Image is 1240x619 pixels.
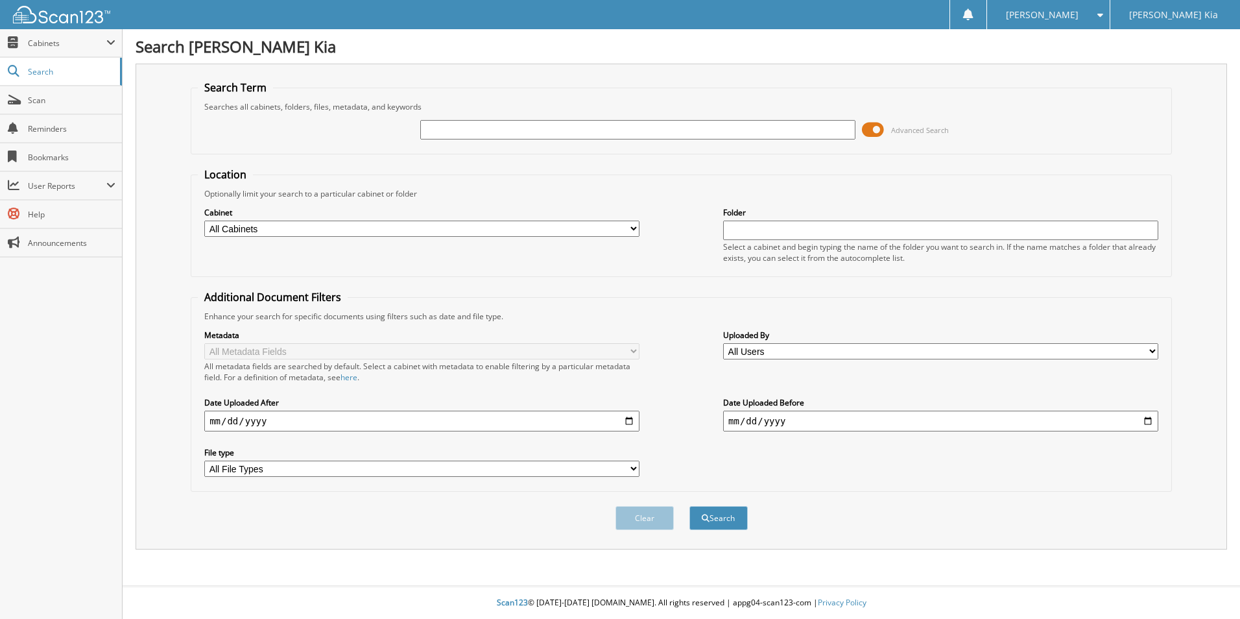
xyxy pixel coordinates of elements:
div: Optionally limit your search to a particular cabinet or folder [198,188,1165,199]
a: here [340,372,357,383]
label: Folder [723,207,1158,218]
div: © [DATE]-[DATE] [DOMAIN_NAME]. All rights reserved | appg04-scan123-com | [123,587,1240,619]
a: Privacy Policy [818,597,866,608]
label: Date Uploaded After [204,397,639,408]
span: [PERSON_NAME] [1006,11,1079,19]
label: File type [204,447,639,458]
input: start [204,411,639,431]
span: Cabinets [28,38,106,49]
legend: Search Term [198,80,273,95]
span: Advanced Search [891,125,949,135]
div: Enhance your search for specific documents using filters such as date and file type. [198,311,1165,322]
label: Date Uploaded Before [723,397,1158,408]
span: User Reports [28,180,106,191]
button: Clear [615,506,674,530]
label: Uploaded By [723,330,1158,341]
div: Searches all cabinets, folders, files, metadata, and keywords [198,101,1165,112]
div: Select a cabinet and begin typing the name of the folder you want to search in. If the name match... [723,241,1158,263]
button: Search [689,506,748,530]
span: Reminders [28,123,115,134]
input: end [723,411,1158,431]
label: Metadata [204,330,639,341]
label: Cabinet [204,207,639,218]
span: Announcements [28,237,115,249]
span: Help [28,209,115,220]
legend: Location [198,167,253,182]
span: [PERSON_NAME] Kia [1129,11,1218,19]
span: Search [28,66,113,77]
span: Scan [28,95,115,106]
span: Scan123 [497,597,528,608]
h1: Search [PERSON_NAME] Kia [136,36,1227,57]
span: Bookmarks [28,152,115,163]
img: scan123-logo-white.svg [13,6,110,23]
legend: Additional Document Filters [198,290,348,304]
div: All metadata fields are searched by default. Select a cabinet with metadata to enable filtering b... [204,361,639,383]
